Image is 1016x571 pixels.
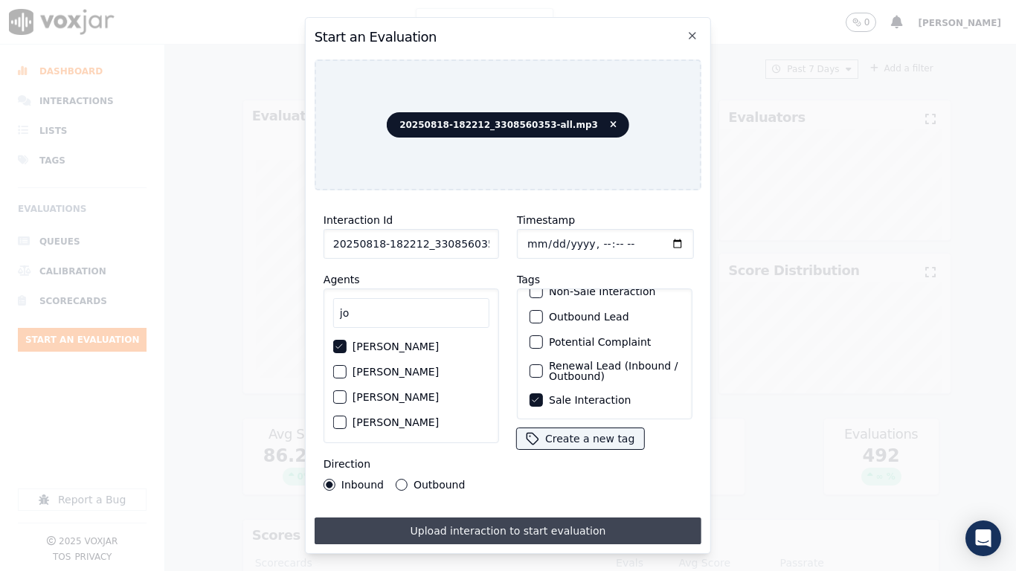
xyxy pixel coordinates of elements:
label: [PERSON_NAME] [353,341,439,352]
div: Open Intercom Messenger [965,520,1001,556]
input: Search Agents... [333,298,489,328]
label: [PERSON_NAME] [353,417,439,428]
label: Direction [324,458,370,470]
label: Timestamp [517,214,575,226]
button: Create a new tag [517,428,643,449]
label: Tags [517,274,540,285]
button: Upload interaction to start evaluation [315,517,701,544]
input: reference id, file name, etc [324,229,499,259]
label: Renewal Lead (Inbound / Outbound) [549,361,680,381]
label: Interaction Id [324,214,393,226]
label: Outbound [414,480,465,490]
label: Sale Interaction [549,395,631,405]
span: 20250818-182212_3308560353-all.mp3 [387,112,629,138]
label: Non-Sale Interaction [549,286,655,297]
label: Outbound Lead [549,312,629,322]
label: Potential Complaint [549,337,651,347]
label: Inbound [341,480,384,490]
h2: Start an Evaluation [315,27,701,48]
label: [PERSON_NAME] [353,367,439,377]
label: [PERSON_NAME] [353,392,439,402]
label: Agents [324,274,360,285]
